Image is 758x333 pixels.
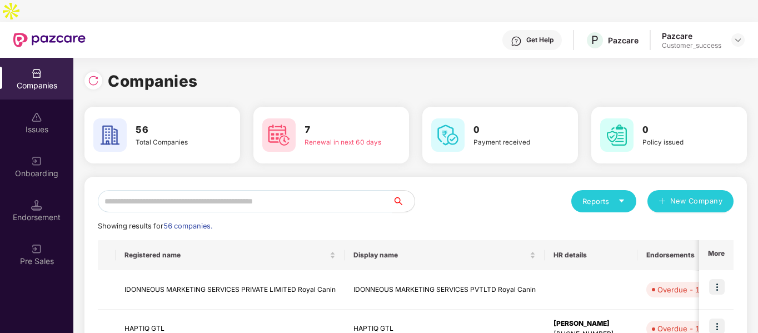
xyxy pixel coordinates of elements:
[305,123,381,137] h3: 7
[392,197,415,206] span: search
[163,222,212,230] span: 56 companies.
[699,240,734,270] th: More
[31,112,42,123] img: svg+xml;base64,PHN2ZyBpZD0iSXNzdWVzX2Rpc2FibGVkIiB4bWxucz0iaHR0cDovL3d3dy53My5vcmcvMjAwMC9zdmciIH...
[473,137,550,147] div: Payment received
[345,270,545,310] td: IDONNEOUS MARKETING SERVICES PVTLTD Royal Canin
[526,36,553,44] div: Get Help
[136,137,212,147] div: Total Companies
[136,123,212,137] h3: 56
[345,240,545,270] th: Display name
[662,41,721,50] div: Customer_success
[670,196,723,207] span: New Company
[305,137,381,147] div: Renewal in next 60 days
[116,240,345,270] th: Registered name
[657,284,713,295] div: Overdue - 182d
[600,118,634,152] img: svg+xml;base64,PHN2ZyB4bWxucz0iaHR0cDovL3d3dy53My5vcmcvMjAwMC9zdmciIHdpZHRoPSI2MCIgaGVpZ2h0PSI2MC...
[124,251,327,260] span: Registered name
[511,36,522,47] img: svg+xml;base64,PHN2ZyBpZD0iSGVscC0zMngzMiIgeG1sbnM9Imh0dHA6Ly93d3cudzMub3JnLzIwMDAvc3ZnIiB3aWR0aD...
[116,270,345,310] td: IDONNEOUS MARKETING SERVICES PRIVATE LIMITED Royal Canin
[591,33,599,47] span: P
[392,190,415,212] button: search
[734,36,742,44] img: svg+xml;base64,PHN2ZyBpZD0iRHJvcGRvd24tMzJ4MzIiIHhtbG5zPSJodHRwOi8vd3d3LnczLm9yZy8yMDAwL3N2ZyIgd2...
[647,190,734,212] button: plusNew Company
[31,243,42,255] img: svg+xml;base64,PHN2ZyB3aWR0aD0iMjAiIGhlaWdodD0iMjAiIHZpZXdCb3g9IjAgMCAyMCAyMCIgZmlsbD0ibm9uZSIgeG...
[31,200,42,211] img: svg+xml;base64,PHN2ZyB3aWR0aD0iMTQuNSIgaGVpZ2h0PSIxNC41IiB2aWV3Qm94PSIwIDAgMTYgMTYiIGZpbGw9Im5vbm...
[608,35,639,46] div: Pazcare
[473,123,550,137] h3: 0
[13,33,86,47] img: New Pazcare Logo
[31,68,42,79] img: svg+xml;base64,PHN2ZyBpZD0iQ29tcGFuaWVzIiB4bWxucz0iaHR0cDovL3d3dy53My5vcmcvMjAwMC9zdmciIHdpZHRoPS...
[431,118,465,152] img: svg+xml;base64,PHN2ZyB4bWxucz0iaHR0cDovL3d3dy53My5vcmcvMjAwMC9zdmciIHdpZHRoPSI2MCIgaGVpZ2h0PSI2MC...
[108,69,198,93] h1: Companies
[262,118,296,152] img: svg+xml;base64,PHN2ZyB4bWxucz0iaHR0cDovL3d3dy53My5vcmcvMjAwMC9zdmciIHdpZHRoPSI2MCIgaGVpZ2h0PSI2MC...
[88,75,99,86] img: svg+xml;base64,PHN2ZyBpZD0iUmVsb2FkLTMyeDMyIiB4bWxucz0iaHR0cDovL3d3dy53My5vcmcvMjAwMC9zdmciIHdpZH...
[659,197,666,206] span: plus
[618,197,625,205] span: caret-down
[93,118,127,152] img: svg+xml;base64,PHN2ZyB4bWxucz0iaHR0cDovL3d3dy53My5vcmcvMjAwMC9zdmciIHdpZHRoPSI2MCIgaGVpZ2h0PSI2MC...
[545,240,637,270] th: HR details
[646,251,710,260] span: Endorsements
[642,137,719,147] div: Policy issued
[642,123,719,137] h3: 0
[31,156,42,167] img: svg+xml;base64,PHN2ZyB3aWR0aD0iMjAiIGhlaWdodD0iMjAiIHZpZXdCb3g9IjAgMCAyMCAyMCIgZmlsbD0ibm9uZSIgeG...
[353,251,527,260] span: Display name
[709,279,725,295] img: icon
[662,31,721,41] div: Pazcare
[553,319,629,329] div: [PERSON_NAME]
[98,222,212,230] span: Showing results for
[582,196,625,207] div: Reports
